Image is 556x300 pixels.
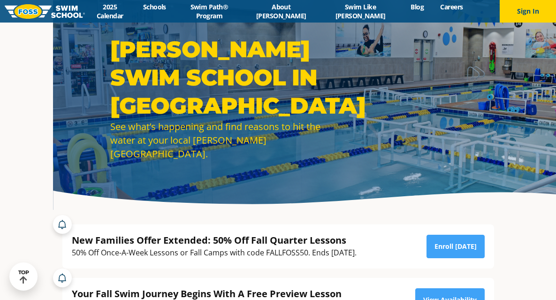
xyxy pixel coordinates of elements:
[135,2,174,11] a: Schools
[72,234,357,246] div: New Families Offer Extended: 50% Off Fall Quarter Lessons
[110,35,326,120] h1: [PERSON_NAME] Swim School in [GEOGRAPHIC_DATA]
[85,2,135,20] a: 2025 Calendar
[318,2,403,20] a: Swim Like [PERSON_NAME]
[18,269,29,284] div: TOP
[72,246,357,259] div: 50% Off Once-A-Week Lessons or Fall Camps with code FALLFOSS50. Ends [DATE].
[403,2,432,11] a: Blog
[427,235,485,258] a: Enroll [DATE]
[174,2,244,20] a: Swim Path® Program
[432,2,471,11] a: Careers
[110,120,326,161] div: See what’s happening and find reasons to hit the water at your local [PERSON_NAME][GEOGRAPHIC_DATA].
[244,2,318,20] a: About [PERSON_NAME]
[72,287,387,300] div: Your Fall Swim Journey Begins With A Free Preview Lesson
[5,4,85,19] img: FOSS Swim School Logo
